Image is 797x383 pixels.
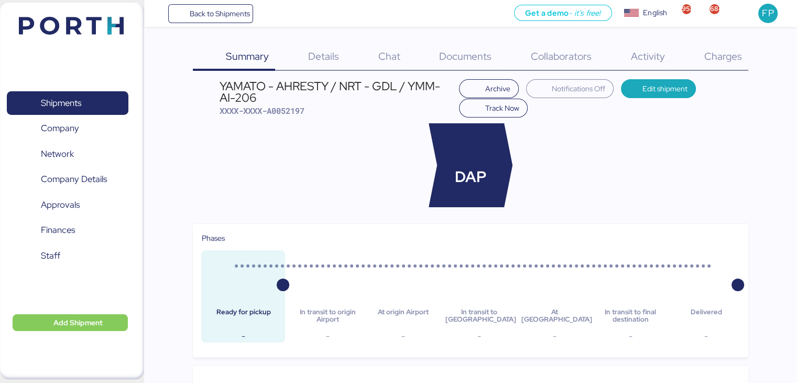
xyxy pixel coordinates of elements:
[459,79,519,98] button: Archive
[7,244,128,268] a: Staff
[53,316,103,329] span: Add Shipment
[597,308,664,324] div: In transit to final destination
[762,6,773,20] span: FP
[7,142,128,166] a: Network
[631,49,665,63] span: Activity
[621,79,696,98] button: Edit shipment
[552,82,605,95] span: Notifications Off
[521,308,588,324] div: At [GEOGRAPHIC_DATA]
[150,5,168,23] button: Menu
[13,314,128,331] button: Add Shipment
[41,95,81,111] span: Shipments
[189,7,249,20] span: Back to Shipments
[41,146,74,162] span: Network
[531,49,592,63] span: Collaborators
[369,308,436,324] div: At origin Airport
[7,116,128,141] a: Company
[7,193,128,217] a: Approvals
[445,308,512,324] div: In transit to [GEOGRAPHIC_DATA]
[643,7,667,18] div: English
[220,80,454,104] div: YAMATO - AHRESTY / NRT - GDL / YMM-AI-206
[439,49,492,63] span: Documents
[459,99,528,118] button: Track Now
[597,330,664,343] div: -
[378,49,400,63] span: Chat
[7,167,128,191] a: Company Details
[168,4,254,23] a: Back to Shipments
[521,330,588,343] div: -
[226,49,269,63] span: Summary
[294,330,361,343] div: -
[485,102,519,114] span: Track Now
[308,49,339,63] span: Details
[220,105,304,116] span: XXXX-XXXX-A0052197
[455,166,486,188] span: DAP
[445,330,512,343] div: -
[41,121,79,136] span: Company
[41,197,80,212] span: Approvals
[704,49,741,63] span: Charges
[673,308,740,324] div: Delivered
[210,330,277,343] div: -
[642,82,687,95] span: Edit shipment
[41,222,75,238] span: Finances
[485,82,510,95] span: Archive
[294,308,361,324] div: In transit to origin Airport
[7,218,128,242] a: Finances
[210,308,277,324] div: Ready for pickup
[41,248,60,263] span: Staff
[673,330,740,343] div: -
[526,79,614,98] button: Notifications Off
[201,232,739,244] div: Phases
[41,172,107,187] span: Company Details
[7,91,128,115] a: Shipments
[369,330,436,343] div: -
